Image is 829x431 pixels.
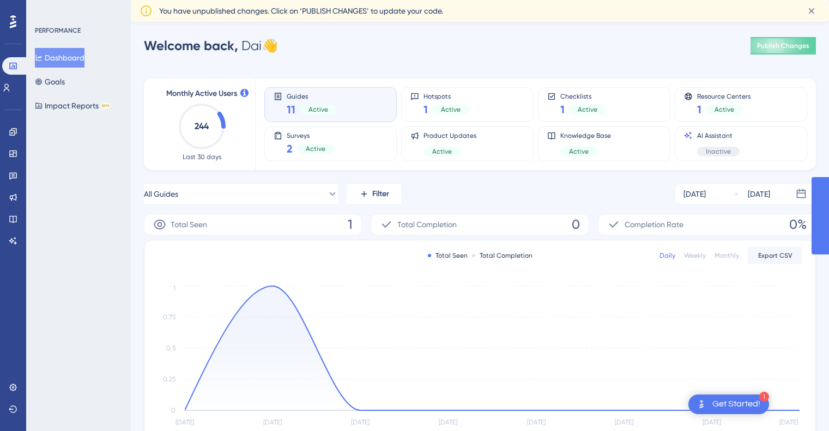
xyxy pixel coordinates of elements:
[615,418,633,426] tspan: [DATE]
[423,102,428,117] span: 1
[423,92,469,100] span: Hotspots
[166,87,237,100] span: Monthly Active Users
[712,398,760,410] div: Get Started!
[432,147,452,156] span: Active
[287,131,334,139] span: Surveys
[35,26,81,35] div: PERFORMANCE
[287,92,337,100] span: Guides
[163,313,176,321] tspan: 0.75
[173,284,176,292] tspan: 1
[560,92,606,100] span: Checklists
[287,102,295,117] span: 11
[195,121,209,131] text: 244
[144,38,238,53] span: Welcome back,
[144,37,278,54] div: Dai 👋
[789,216,807,233] span: 0%
[472,251,533,260] div: Total Completion
[171,406,176,414] tspan: 0
[748,247,802,264] button: Export CSV
[751,37,816,54] button: Publish Changes
[527,418,546,426] tspan: [DATE]
[144,187,178,201] span: All Guides
[715,251,739,260] div: Monthly
[163,375,176,383] tspan: 0.25
[144,183,338,205] button: All Guides
[625,218,683,231] span: Completion Rate
[783,388,816,421] iframe: UserGuiding AI Assistant Launcher
[397,218,457,231] span: Total Completion
[348,216,353,233] span: 1
[572,216,580,233] span: 0
[759,392,769,402] div: 1
[748,187,770,201] div: [DATE]
[758,251,792,260] span: Export CSV
[351,418,370,426] tspan: [DATE]
[560,102,565,117] span: 1
[423,131,476,140] span: Product Updates
[159,4,443,17] span: You have unpublished changes. Click on ‘PUBLISH CHANGES’ to update your code.
[560,131,611,140] span: Knowledge Base
[688,394,769,414] div: Open Get Started! checklist, remaining modules: 1
[684,251,706,260] div: Weekly
[578,105,597,114] span: Active
[703,418,721,426] tspan: [DATE]
[441,105,461,114] span: Active
[171,218,207,231] span: Total Seen
[706,147,731,156] span: Inactive
[372,187,389,201] span: Filter
[697,131,740,140] span: AI Assistant
[659,251,675,260] div: Daily
[697,92,751,100] span: Resource Centers
[757,41,809,50] span: Publish Changes
[308,105,328,114] span: Active
[715,105,734,114] span: Active
[683,187,706,201] div: [DATE]
[569,147,589,156] span: Active
[287,141,293,156] span: 2
[306,144,325,153] span: Active
[176,418,194,426] tspan: [DATE]
[183,153,221,161] span: Last 30 days
[101,103,111,108] div: BETA
[35,96,111,116] button: Impact ReportsBETA
[347,183,401,205] button: Filter
[779,418,798,426] tspan: [DATE]
[439,418,457,426] tspan: [DATE]
[35,72,65,92] button: Goals
[166,344,176,352] tspan: 0.5
[35,48,84,68] button: Dashboard
[695,398,708,411] img: launcher-image-alternative-text
[263,418,282,426] tspan: [DATE]
[697,102,701,117] span: 1
[428,251,468,260] div: Total Seen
